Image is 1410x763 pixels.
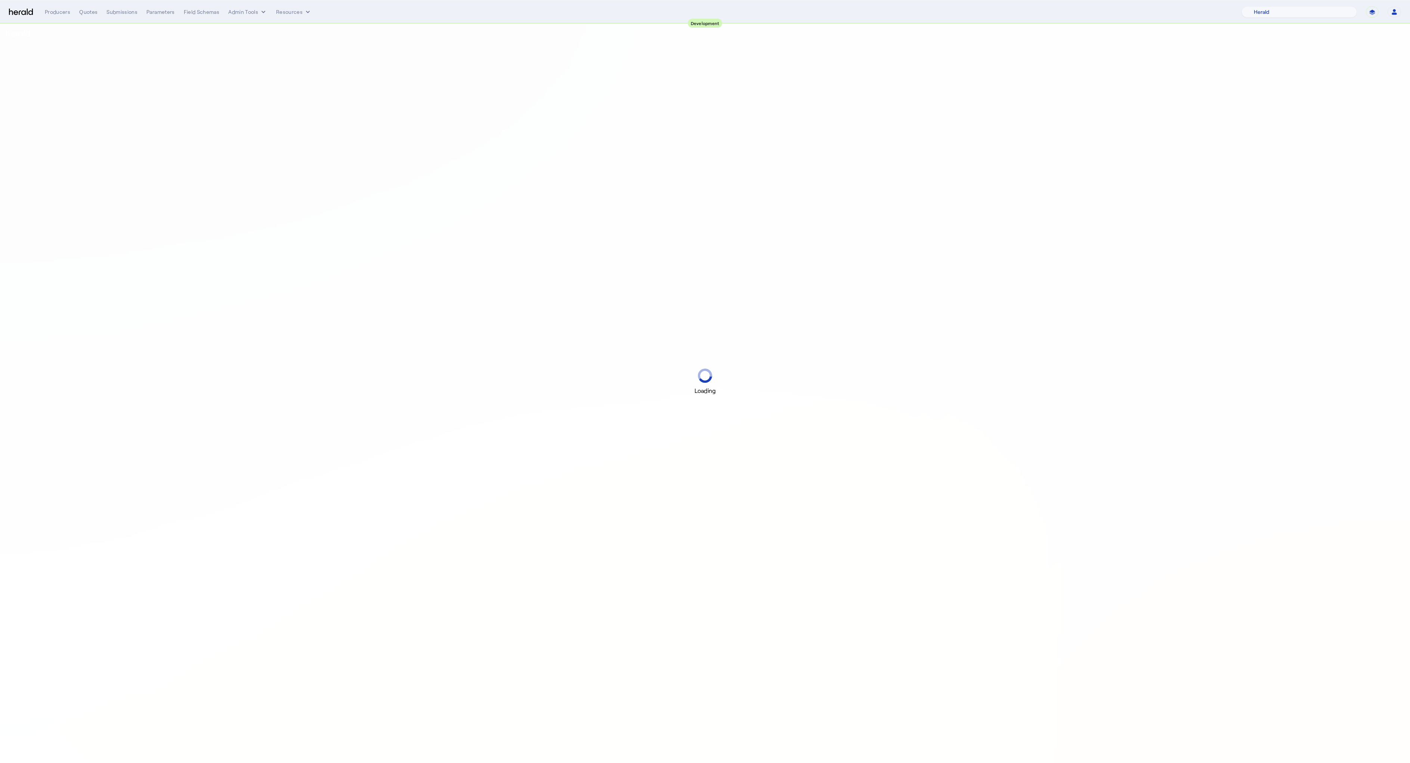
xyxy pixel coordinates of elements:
[184,8,220,16] div: Field Schemas
[228,8,267,16] button: internal dropdown menu
[9,9,33,16] img: Herald Logo
[106,8,137,16] div: Submissions
[276,8,312,16] button: Resources dropdown menu
[688,19,723,28] div: Development
[146,8,175,16] div: Parameters
[45,8,70,16] div: Producers
[79,8,98,16] div: Quotes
